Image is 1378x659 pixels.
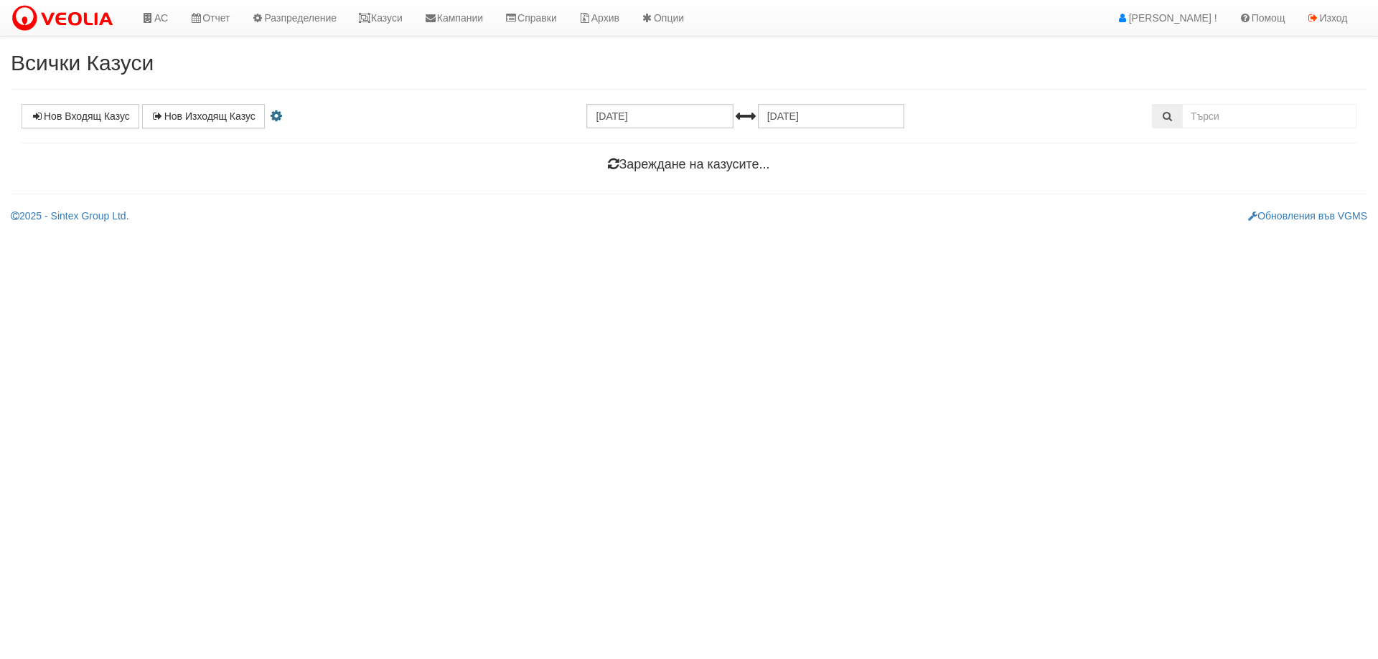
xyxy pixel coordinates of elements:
[22,158,1356,172] h4: Зареждане на казусите...
[11,51,1367,75] h2: Всички Казуси
[22,104,139,128] a: Нов Входящ Казус
[142,104,265,128] a: Нов Изходящ Казус
[1182,104,1356,128] input: Търсене по Идентификатор, Бл/Вх/Ап, Тип, Описание, Моб. Номер, Имейл, Файл, Коментар,
[268,111,285,121] i: Настройки
[11,210,129,222] a: 2025 - Sintex Group Ltd.
[11,4,120,34] img: VeoliaLogo.png
[1248,210,1367,222] a: Обновления във VGMS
